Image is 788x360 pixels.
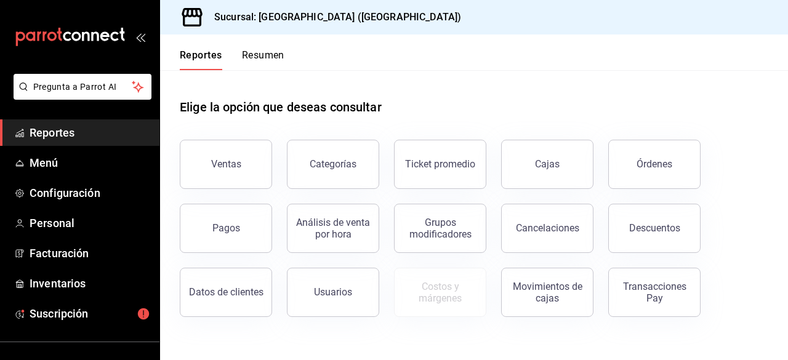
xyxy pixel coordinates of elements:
[608,140,701,189] button: Órdenes
[629,222,680,234] div: Descuentos
[9,89,151,102] a: Pregunta a Parrot AI
[405,158,475,170] div: Ticket promedio
[394,140,486,189] button: Ticket promedio
[30,154,150,171] span: Menú
[402,281,478,304] div: Costos y márgenes
[33,81,132,94] span: Pregunta a Parrot AI
[287,140,379,189] button: Categorías
[180,140,272,189] button: Ventas
[242,49,284,70] button: Resumen
[180,49,284,70] div: navigation tabs
[516,222,579,234] div: Cancelaciones
[310,158,356,170] div: Categorías
[180,98,382,116] h1: Elige la opción que deseas consultar
[30,124,150,141] span: Reportes
[295,217,371,240] div: Análisis de venta por hora
[314,286,352,298] div: Usuarios
[180,49,222,70] button: Reportes
[287,268,379,317] button: Usuarios
[180,204,272,253] button: Pagos
[30,305,150,322] span: Suscripción
[212,222,240,234] div: Pagos
[535,157,560,172] div: Cajas
[501,204,593,253] button: Cancelaciones
[616,281,693,304] div: Transacciones Pay
[204,10,461,25] h3: Sucursal: [GEOGRAPHIC_DATA] ([GEOGRAPHIC_DATA])
[14,74,151,100] button: Pregunta a Parrot AI
[402,217,478,240] div: Grupos modificadores
[637,158,672,170] div: Órdenes
[211,158,241,170] div: Ventas
[608,204,701,253] button: Descuentos
[394,204,486,253] button: Grupos modificadores
[501,140,593,189] a: Cajas
[30,215,150,231] span: Personal
[287,204,379,253] button: Análisis de venta por hora
[30,245,150,262] span: Facturación
[608,268,701,317] button: Transacciones Pay
[394,268,486,317] button: Contrata inventarios para ver este reporte
[189,286,263,298] div: Datos de clientes
[180,268,272,317] button: Datos de clientes
[135,32,145,42] button: open_drawer_menu
[501,268,593,317] button: Movimientos de cajas
[509,281,585,304] div: Movimientos de cajas
[30,275,150,292] span: Inventarios
[30,185,150,201] span: Configuración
